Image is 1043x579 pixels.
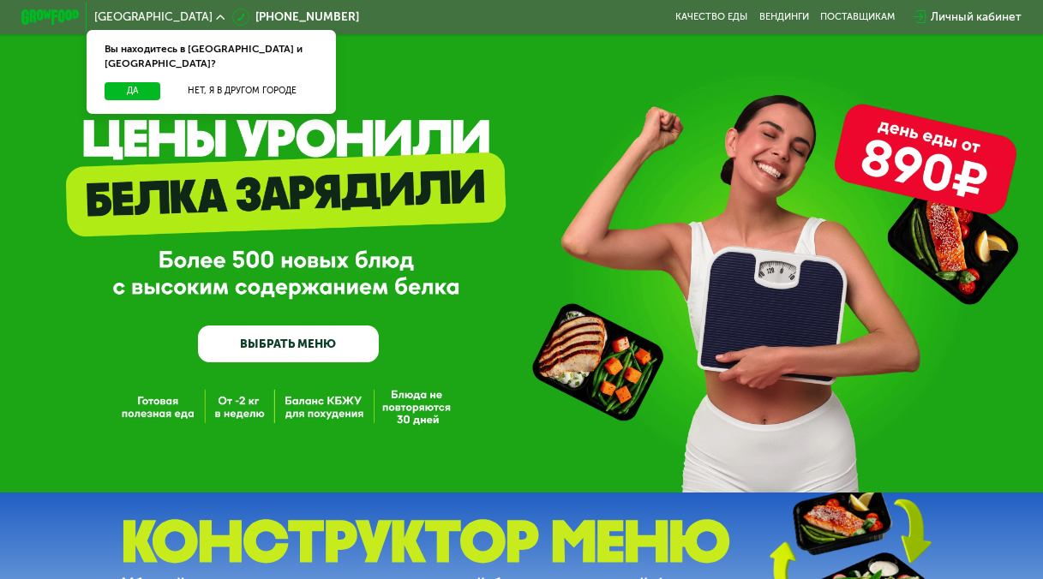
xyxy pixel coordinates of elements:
a: Качество еды [675,11,747,23]
a: Вендинги [759,11,809,23]
button: Нет, я в другом городе [166,82,319,100]
div: поставщикам [820,11,895,23]
button: Да [105,82,160,100]
div: Личный кабинет [931,9,1022,26]
a: [PHONE_NUMBER] [232,9,359,26]
a: ВЫБРАТЬ МЕНЮ [198,325,378,361]
span: [GEOGRAPHIC_DATA] [94,11,213,23]
div: Вы находитесь в [GEOGRAPHIC_DATA] и [GEOGRAPHIC_DATA]? [87,30,336,82]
